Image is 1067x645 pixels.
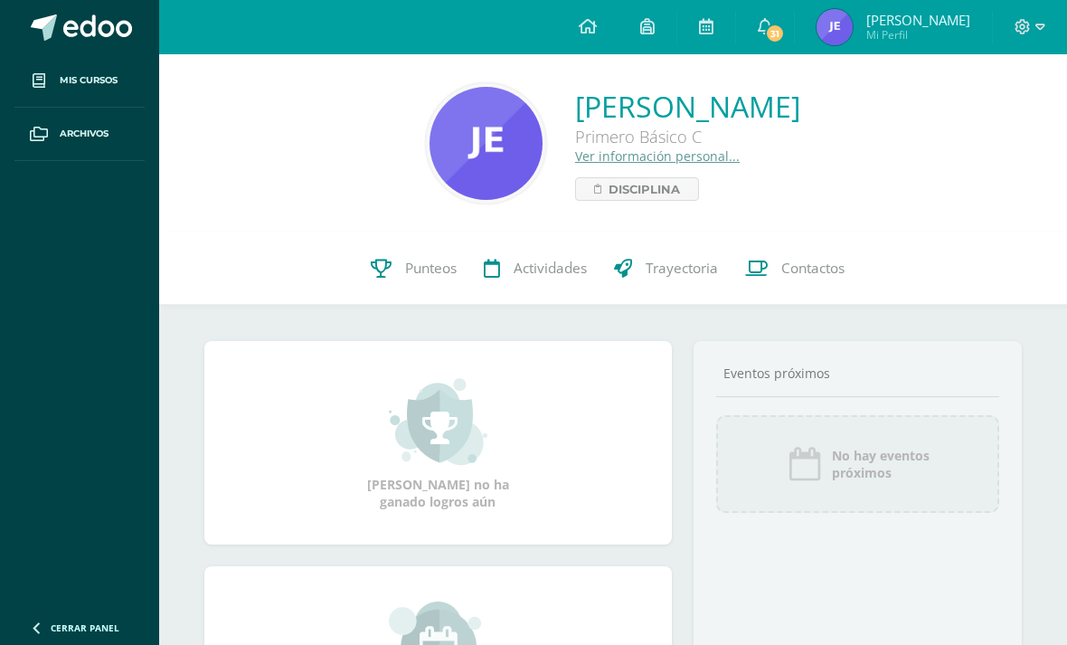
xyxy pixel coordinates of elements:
[600,232,732,305] a: Trayectoria
[575,126,800,147] div: Primero Básico C
[347,376,528,510] div: [PERSON_NAME] no ha ganado logros aún
[765,24,785,43] span: 31
[866,27,970,43] span: Mi Perfil
[514,259,587,278] span: Actividades
[60,127,109,141] span: Archivos
[430,87,543,200] img: e9ad46d448821d79d7ab71c39082e855.png
[470,232,600,305] a: Actividades
[832,447,930,481] span: No hay eventos próximos
[646,259,718,278] span: Trayectoria
[787,446,823,482] img: event_icon.png
[732,232,858,305] a: Contactos
[781,259,845,278] span: Contactos
[51,621,119,634] span: Cerrar panel
[389,376,487,467] img: achievement_small.png
[866,11,970,29] span: [PERSON_NAME]
[575,147,740,165] a: Ver información personal...
[60,73,118,88] span: Mis cursos
[14,54,145,108] a: Mis cursos
[609,178,680,200] span: Disciplina
[357,232,470,305] a: Punteos
[405,259,457,278] span: Punteos
[14,108,145,161] a: Archivos
[575,177,699,201] a: Disciplina
[817,9,853,45] img: f4948e232f3b64bafe04c4baa780877a.png
[716,365,999,382] div: Eventos próximos
[575,87,800,126] a: [PERSON_NAME]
